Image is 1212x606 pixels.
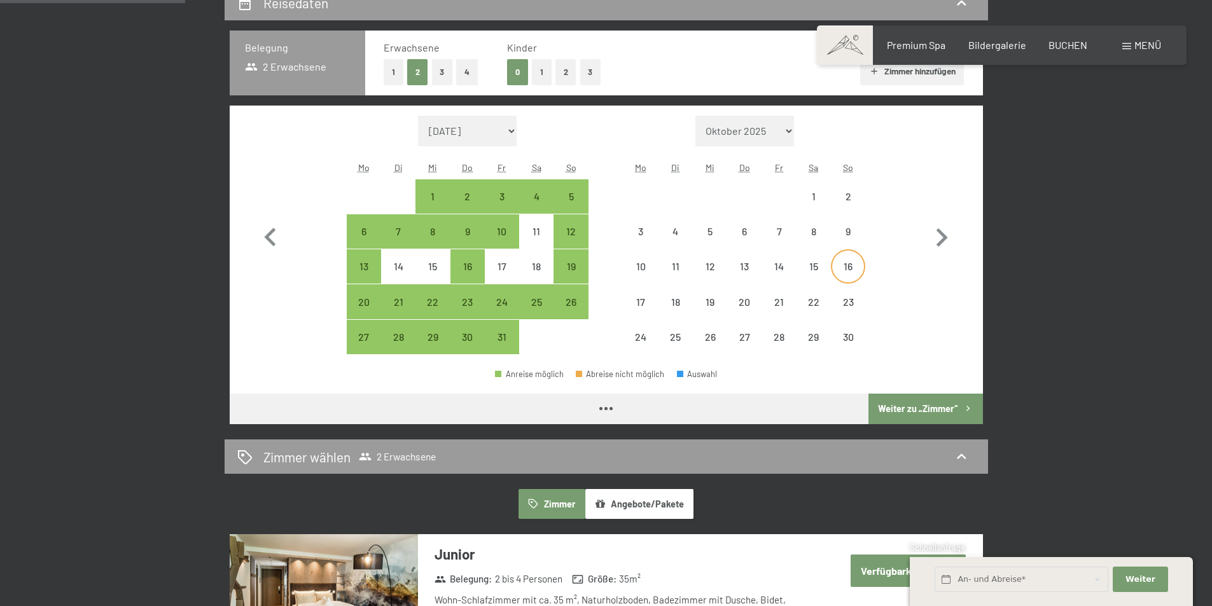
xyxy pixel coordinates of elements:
div: 19 [555,261,587,293]
abbr: Dienstag [394,162,403,173]
span: Schnellanfrage [910,542,965,553]
div: 15 [417,261,449,293]
div: Anreise nicht möglich [485,249,519,284]
div: Anreise nicht möglich [519,249,554,284]
a: BUCHEN [1048,39,1087,51]
div: Thu Oct 09 2025 [450,214,485,249]
div: Anreise nicht möglich [658,249,693,284]
div: 2 [832,191,864,223]
div: Tue Oct 28 2025 [381,320,415,354]
div: 15 [798,261,830,293]
abbr: Samstag [532,162,541,173]
div: Tue Oct 14 2025 [381,249,415,284]
div: 1 [417,191,449,223]
div: Fri Nov 07 2025 [762,214,796,249]
abbr: Mittwoch [428,162,437,173]
div: Anreise nicht möglich [831,284,865,319]
div: Anreise nicht möglich [727,249,762,284]
button: 2 [555,59,576,85]
div: Anreise nicht möglich [727,214,762,249]
div: Anreise möglich [485,284,519,319]
abbr: Mittwoch [706,162,714,173]
div: Sat Nov 15 2025 [797,249,831,284]
div: 7 [763,226,795,258]
div: Tue Oct 07 2025 [381,214,415,249]
div: Mon Nov 17 2025 [623,284,658,319]
div: Wed Nov 19 2025 [693,284,727,319]
div: Anreise möglich [485,179,519,214]
button: 1 [532,59,552,85]
div: Sat Oct 11 2025 [519,214,554,249]
div: Anreise nicht möglich [693,214,727,249]
div: 29 [417,332,449,364]
div: Mon Oct 20 2025 [347,284,381,319]
div: Mon Oct 13 2025 [347,249,381,284]
div: Wed Nov 12 2025 [693,249,727,284]
span: Menü [1134,39,1161,51]
div: Fri Nov 28 2025 [762,320,796,354]
div: Thu Oct 23 2025 [450,284,485,319]
div: Fri Oct 24 2025 [485,284,519,319]
div: 5 [694,226,726,258]
button: 2 [407,59,428,85]
button: Verfügbarkeit prüfen [851,554,966,587]
abbr: Montag [635,162,646,173]
div: Wed Oct 08 2025 [415,214,450,249]
div: 9 [452,226,484,258]
div: Mon Oct 27 2025 [347,320,381,354]
div: Anreise nicht möglich [797,179,831,214]
div: Anreise nicht möglich [762,214,796,249]
div: Fri Nov 14 2025 [762,249,796,284]
div: 21 [382,297,414,329]
div: Tue Nov 11 2025 [658,249,693,284]
div: Anreise nicht möglich [415,249,450,284]
div: Fri Nov 21 2025 [762,284,796,319]
div: 4 [660,226,692,258]
div: Anreise möglich [450,214,485,249]
div: Sat Oct 04 2025 [519,179,554,214]
div: 22 [417,297,449,329]
span: Erwachsene [384,41,440,53]
div: 7 [382,226,414,258]
div: Anreise möglich [554,179,588,214]
div: Anreise möglich [519,284,554,319]
div: 13 [348,261,380,293]
div: Sun Nov 30 2025 [831,320,865,354]
div: Anreise nicht möglich [658,284,693,319]
div: Sun Nov 16 2025 [831,249,865,284]
div: Anreise möglich [381,214,415,249]
button: Weiter [1113,567,1167,593]
div: Anreise möglich [347,249,381,284]
div: 27 [728,332,760,364]
div: Anreise nicht möglich [727,320,762,354]
div: 11 [660,261,692,293]
div: Anreise möglich [381,284,415,319]
div: 25 [520,297,552,329]
div: 24 [486,297,518,329]
div: 21 [763,297,795,329]
div: Anreise möglich [381,320,415,354]
div: Mon Nov 03 2025 [623,214,658,249]
span: Kinder [507,41,537,53]
div: Wed Oct 01 2025 [415,179,450,214]
div: Anreise möglich [554,214,588,249]
div: Sun Oct 26 2025 [554,284,588,319]
div: Fri Oct 10 2025 [485,214,519,249]
span: 2 Erwachsene [359,450,436,463]
abbr: Donnerstag [462,162,473,173]
div: Anreise möglich [415,320,450,354]
button: Weiter zu „Zimmer“ [868,394,982,424]
div: 18 [520,261,552,293]
div: Anreise möglich [415,284,450,319]
div: Anreise nicht möglich [623,249,658,284]
div: Anreise möglich [519,179,554,214]
div: 14 [382,261,414,293]
div: Anreise nicht möglich [519,214,554,249]
div: Anreise nicht möglich [693,284,727,319]
div: Sun Nov 02 2025 [831,179,865,214]
div: Tue Nov 04 2025 [658,214,693,249]
div: Tue Nov 25 2025 [658,320,693,354]
div: Sat Nov 22 2025 [797,284,831,319]
div: Fri Oct 03 2025 [485,179,519,214]
div: 10 [625,261,657,293]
